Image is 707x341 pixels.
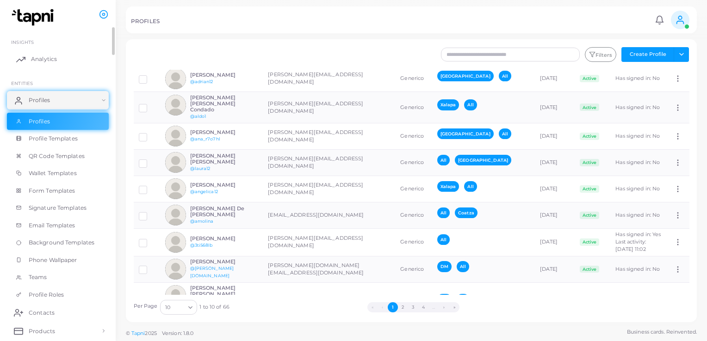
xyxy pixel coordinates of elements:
span: Has signed in: No [615,133,660,139]
span: 10 [165,303,170,312]
span: Active [580,75,599,82]
span: QR Code Templates [29,152,85,160]
span: Teams [29,273,47,281]
span: [GEOGRAPHIC_DATA] [437,128,494,139]
span: All [437,155,450,165]
td: Generico [395,256,432,282]
h6: [PERSON_NAME] [PERSON_NAME] [190,153,258,165]
td: Generico [395,176,432,202]
h6: [PERSON_NAME] [PERSON_NAME] Condado [190,95,258,113]
span: All [464,99,477,110]
td: Generico [395,92,432,123]
span: Profiles [29,96,50,104]
img: avatar [165,285,186,306]
span: Contacts [29,309,55,317]
td: Generico [395,123,432,149]
a: @[PERSON_NAME][DOMAIN_NAME] [190,266,234,278]
td: [PERSON_NAME][EMAIL_ADDRESS][DOMAIN_NAME] [263,176,395,202]
span: Form Templates [29,187,75,195]
td: [DATE] [535,123,575,149]
img: avatar [165,126,186,146]
span: DM [437,294,452,304]
span: INSIGHTS [11,39,34,45]
span: DM [437,261,452,272]
span: Active [580,238,599,246]
td: [DATE] [535,282,575,321]
span: All [437,207,450,218]
span: ENTITIES [11,80,33,86]
span: Has signed in: No [615,104,660,110]
a: Profiles [7,113,109,130]
button: Go to page 1 [388,302,398,312]
h6: [PERSON_NAME] [190,72,258,78]
span: Active [580,185,599,193]
span: Has signed in: No [615,75,660,81]
a: @adrian12 [190,79,213,84]
td: [DATE] [535,176,575,202]
td: [PERSON_NAME][EMAIL_ADDRESS][DOMAIN_NAME] [263,228,395,256]
span: Active [580,159,599,166]
span: Products [29,327,55,335]
span: Active [580,266,599,273]
h6: [PERSON_NAME] De [PERSON_NAME] [190,206,258,218]
a: @ana_r7o7hl [190,136,220,141]
img: avatar [165,178,186,199]
img: logo [8,9,60,26]
a: Email Templates [7,217,109,234]
span: Signature Templates [29,204,87,212]
span: Active [580,133,599,140]
td: [DATE] [535,66,575,92]
a: @3ti568lb [190,243,213,248]
a: QR Code Templates [7,147,109,165]
span: Phone Wallpaper [29,256,77,264]
span: All [499,128,511,139]
td: Generico [395,282,432,321]
button: Go to page 4 [418,302,428,312]
span: All [464,181,477,192]
h6: [PERSON_NAME] [PERSON_NAME] [PERSON_NAME] [190,285,258,304]
span: © [126,329,193,337]
span: 1 to 10 of 66 [199,304,229,311]
a: Background Templates [7,234,109,251]
a: Profile Templates [7,130,109,147]
span: Has signed in: No [615,159,660,165]
a: Products [7,322,109,340]
button: Go to page 3 [408,302,418,312]
td: [PERSON_NAME][DOMAIN_NAME][EMAIL_ADDRESS][DOMAIN_NAME] [263,256,395,282]
a: Signature Templates [7,199,109,217]
td: [DATE] [535,256,575,282]
label: Per Page [134,303,158,310]
button: Go to last page [449,302,459,312]
span: Xalapa [437,181,459,192]
td: [PERSON_NAME][EMAIL_ADDRESS][DOMAIN_NAME] [263,66,395,92]
h6: [PERSON_NAME] [190,182,258,188]
span: Has signed in: No [615,212,660,218]
span: All [457,261,469,272]
span: All [499,71,511,81]
td: [DATE] [535,92,575,123]
td: Generico [395,66,432,92]
img: avatar [165,68,186,89]
a: Tapni [131,330,145,336]
button: Go to next page [439,302,449,312]
span: Profile Templates [29,134,78,143]
img: avatar [165,232,186,253]
a: @aldo1 [190,114,206,119]
span: 2025 [145,329,156,337]
td: [PERSON_NAME][EMAIL_ADDRESS][DOMAIN_NAME] [263,123,395,149]
span: [GEOGRAPHIC_DATA] [455,155,511,165]
div: Search for option [160,300,197,315]
a: @laura12 [190,166,211,171]
a: Wallet Templates [7,164,109,182]
span: Profiles [29,117,50,126]
span: Has signed in: No [615,185,660,192]
h5: PROFILES [131,18,160,24]
button: Go to page 2 [398,302,408,312]
button: Create Profile [621,47,674,62]
span: Profile Roles [29,291,64,299]
td: [DATE] [535,202,575,228]
span: Version: 1.8.0 [162,330,194,336]
img: avatar [165,95,186,116]
input: Search for option [171,302,185,312]
span: Last activity: [DATE] 11:02 [615,238,646,252]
